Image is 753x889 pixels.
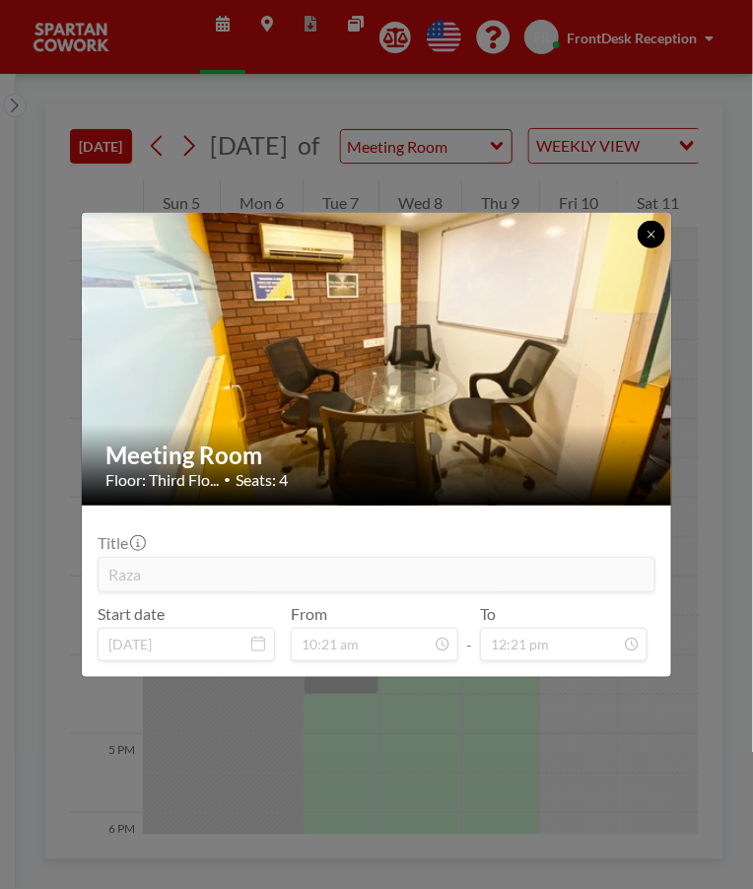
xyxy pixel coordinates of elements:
span: • [224,472,231,487]
span: Floor: Third Flo... [105,470,219,490]
span: Seats: 4 [236,470,288,490]
img: 537.jpg [82,137,673,581]
label: To [480,604,496,624]
label: Title [98,533,144,553]
label: From [291,604,327,624]
input: (No title) [99,558,654,591]
span: - [466,611,472,654]
h2: Meeting Room [105,441,650,470]
label: Start date [98,604,165,624]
